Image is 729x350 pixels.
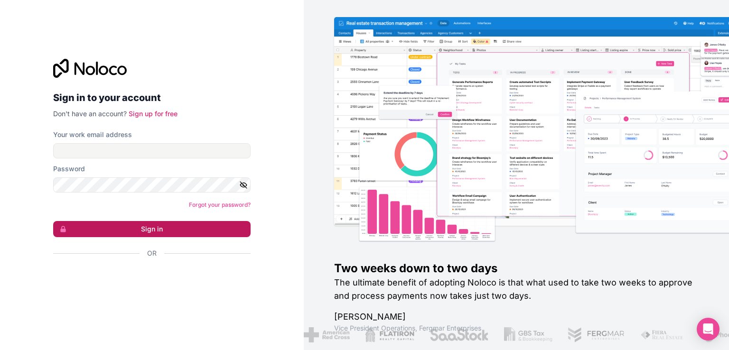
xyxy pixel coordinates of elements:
a: Forgot your password? [189,201,251,208]
h1: [PERSON_NAME] [334,310,699,323]
label: Your work email address [53,130,132,139]
img: /assets/saastock-C6Zbiodz.png [415,327,475,342]
a: Sign up for free [129,110,178,118]
img: /assets/american-red-cross-BAupjrZR.png [290,327,336,342]
img: /assets/fergmar-CudnrXN5.png [553,327,611,342]
iframe: Sign in with Google Button [48,268,248,289]
label: Password [53,164,85,174]
img: /assets/fiera-fwj2N5v4.png [626,327,671,342]
img: /assets/flatiron-C8eUkumj.png [351,327,401,342]
img: /assets/gbstax-C-GtDUiK.png [490,327,539,342]
div: Open Intercom Messenger [697,318,720,341]
input: Password [53,177,251,193]
h1: Vice President Operations , Fergmar Enterprises [334,323,699,333]
h2: Sign in to your account [53,89,251,106]
span: Don't have an account? [53,110,127,118]
span: Or [147,249,157,258]
button: Sign in [53,221,251,237]
input: Email address [53,143,251,158]
h1: Two weeks down to two days [334,261,699,276]
h2: The ultimate benefit of adopting Noloco is that what used to take two weeks to approve and proces... [334,276,699,303]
